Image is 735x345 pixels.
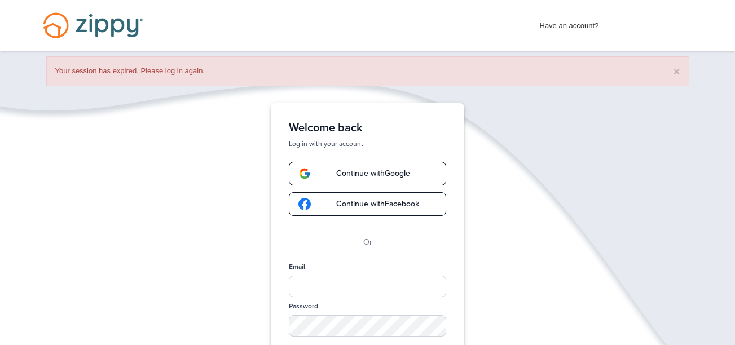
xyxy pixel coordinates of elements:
[289,302,318,311] label: Password
[289,192,446,216] a: google-logoContinue withFacebook
[289,121,446,135] h1: Welcome back
[298,198,311,210] img: google-logo
[289,276,446,297] input: Email
[363,236,372,249] p: Or
[298,167,311,180] img: google-logo
[289,162,446,185] a: google-logoContinue withGoogle
[289,139,446,148] p: Log in with your account.
[673,65,680,77] button: ×
[289,315,446,337] input: Password
[325,170,410,178] span: Continue with Google
[540,14,599,32] span: Have an account?
[289,262,305,272] label: Email
[46,56,689,86] div: Your session has expired. Please log in again.
[325,200,419,208] span: Continue with Facebook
